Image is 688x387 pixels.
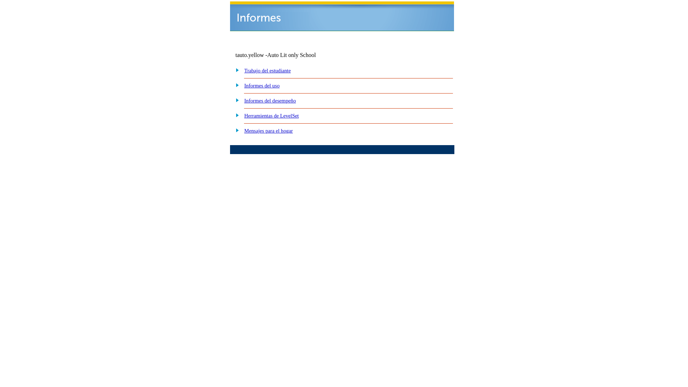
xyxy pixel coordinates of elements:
[244,128,293,134] a: Mensajes para el hogar
[235,52,367,58] td: tauto.yellow -
[244,113,299,119] a: Herramientas de LevelSet
[244,83,280,89] a: Informes del uso
[244,68,291,73] a: Trabajo del estudiante
[232,97,239,103] img: plus.gif
[232,127,239,133] img: plus.gif
[232,82,239,88] img: plus.gif
[244,98,296,104] a: Informes del desempeño
[232,67,239,73] img: plus.gif
[267,52,316,58] nobr: Auto Lit only School
[232,112,239,118] img: plus.gif
[230,1,454,31] img: header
